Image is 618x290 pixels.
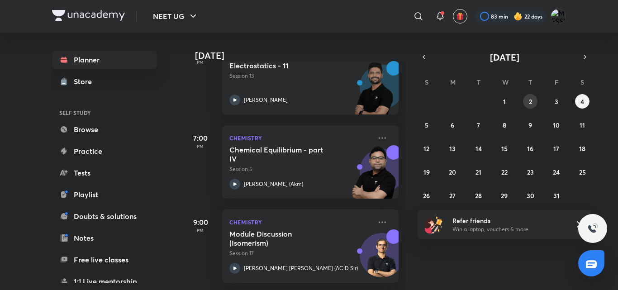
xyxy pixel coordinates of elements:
img: unacademy [349,61,399,124]
button: October 2, 2025 [523,94,537,109]
abbr: October 12, 2025 [423,144,429,153]
button: October 11, 2025 [575,118,589,132]
h6: SELF STUDY [52,105,157,120]
abbr: October 20, 2025 [449,168,456,176]
a: Store [52,72,157,90]
button: October 24, 2025 [549,165,564,179]
span: [DATE] [490,51,519,63]
h5: Chemical Equilibrium - part IV [229,145,342,163]
abbr: Sunday [425,78,428,86]
abbr: October 31, 2025 [553,191,560,200]
div: Store [74,76,97,87]
h5: Electrostatics - 11 [229,61,342,70]
p: PM [182,59,219,65]
img: ttu [587,223,598,234]
abbr: October 28, 2025 [475,191,482,200]
button: October 28, 2025 [471,188,486,203]
button: [DATE] [430,51,579,63]
a: Doubts & solutions [52,207,157,225]
abbr: October 5, 2025 [425,121,428,129]
button: October 4, 2025 [575,94,589,109]
button: October 29, 2025 [497,188,512,203]
p: [PERSON_NAME] (Akm) [244,180,303,188]
button: October 16, 2025 [523,141,537,156]
button: October 27, 2025 [445,188,460,203]
button: October 8, 2025 [497,118,512,132]
button: October 26, 2025 [419,188,434,203]
button: October 13, 2025 [445,141,460,156]
abbr: October 19, 2025 [423,168,430,176]
a: Planner [52,51,157,69]
abbr: October 22, 2025 [501,168,508,176]
img: avatar [456,12,464,20]
a: Practice [52,142,157,160]
abbr: October 6, 2025 [451,121,454,129]
button: October 15, 2025 [497,141,512,156]
abbr: October 8, 2025 [503,121,506,129]
h5: 7:00 [182,133,219,143]
p: PM [182,228,219,233]
abbr: October 27, 2025 [449,191,456,200]
button: October 17, 2025 [549,141,564,156]
abbr: Tuesday [477,78,480,86]
abbr: October 2, 2025 [529,97,532,106]
h4: [DATE] [195,50,408,61]
abbr: October 7, 2025 [477,121,480,129]
button: October 14, 2025 [471,141,486,156]
abbr: Wednesday [502,78,509,86]
abbr: October 11, 2025 [580,121,585,129]
img: MESSI [551,9,566,24]
abbr: Thursday [528,78,532,86]
abbr: October 17, 2025 [553,144,559,153]
abbr: October 26, 2025 [423,191,430,200]
button: October 10, 2025 [549,118,564,132]
abbr: October 3, 2025 [555,97,558,106]
button: October 30, 2025 [523,188,537,203]
h5: 9:00 [182,217,219,228]
abbr: Monday [450,78,456,86]
p: [PERSON_NAME] [PERSON_NAME] (ACiD Sir) [244,264,358,272]
a: Browse [52,120,157,138]
button: October 12, 2025 [419,141,434,156]
p: Chemistry [229,133,371,143]
a: Notes [52,229,157,247]
p: Session 5 [229,165,371,173]
p: PM [182,143,219,149]
abbr: October 1, 2025 [503,97,506,106]
abbr: October 21, 2025 [475,168,481,176]
p: Session 13 [229,72,371,80]
img: unacademy [349,145,399,208]
p: Chemistry [229,217,371,228]
button: October 21, 2025 [471,165,486,179]
button: October 23, 2025 [523,165,537,179]
a: Free live classes [52,251,157,269]
button: avatar [453,9,467,24]
img: streak [513,12,523,21]
abbr: October 15, 2025 [501,144,508,153]
abbr: October 18, 2025 [579,144,585,153]
a: Playlist [52,185,157,204]
abbr: October 10, 2025 [553,121,560,129]
p: [PERSON_NAME] [244,96,288,104]
p: Win a laptop, vouchers & more [452,225,564,233]
button: October 3, 2025 [549,94,564,109]
button: October 19, 2025 [419,165,434,179]
abbr: October 13, 2025 [449,144,456,153]
p: Session 17 [229,249,371,257]
button: October 22, 2025 [497,165,512,179]
abbr: October 29, 2025 [501,191,508,200]
abbr: October 9, 2025 [528,121,532,129]
h6: Refer friends [452,216,564,225]
img: referral [425,215,443,233]
button: October 7, 2025 [471,118,486,132]
button: October 31, 2025 [549,188,564,203]
button: October 18, 2025 [575,141,589,156]
h5: Module Discussion (Isomerism) [229,229,342,247]
button: October 6, 2025 [445,118,460,132]
button: October 25, 2025 [575,165,589,179]
button: October 5, 2025 [419,118,434,132]
a: Tests [52,164,157,182]
img: Company Logo [52,10,125,21]
abbr: October 14, 2025 [475,144,482,153]
abbr: October 23, 2025 [527,168,534,176]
